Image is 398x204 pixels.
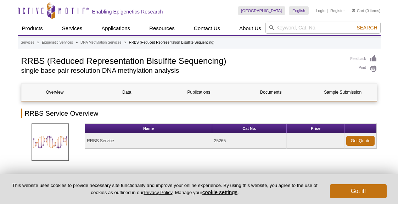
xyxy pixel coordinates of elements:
[354,24,379,31] button: Search
[289,6,309,15] a: English
[18,22,47,35] a: Products
[330,184,387,198] button: Got it!
[237,84,304,101] a: Documents
[190,22,224,35] a: Contact Us
[352,6,381,15] li: (0 items)
[166,84,232,101] a: Publications
[80,39,122,46] a: DNA Methylation Services
[235,22,265,35] a: About Us
[76,40,78,44] li: »
[22,84,88,101] a: Overview
[144,190,172,195] a: Privacy Policy
[58,22,87,35] a: Services
[21,55,343,66] h1: RRBS (Reduced Representation Bisulfite Sequencing)
[11,182,318,196] p: This website uses cookies to provide necessary site functionality and improve your online experie...
[97,22,134,35] a: Applications
[85,133,212,149] td: RRBS Service
[265,22,381,34] input: Keyword, Cat. No.
[330,8,345,13] a: Register
[21,109,377,118] h2: RRBS Service Overview
[327,6,329,15] li: |
[352,9,355,12] img: Your Cart
[238,6,286,15] a: [GEOGRAPHIC_DATA]
[287,124,344,133] th: Price
[309,84,376,101] a: Sample Submission
[351,55,377,63] a: Feedback
[21,67,343,74] h2: single base pair resolution DNA methylation analysis
[92,9,163,15] h2: Enabling Epigenetics Research
[32,123,69,161] img: Reduced Representation Bisulfite Sequencing (RRBS)
[352,8,364,13] a: Cart
[129,40,214,44] li: RRBS (Reduced Representation Bisulfite Sequencing)
[145,22,179,35] a: Resources
[85,124,212,133] th: Name
[94,84,160,101] a: Data
[37,40,39,44] li: »
[316,8,325,13] a: Login
[212,124,287,133] th: Cat No.
[351,65,377,72] a: Print
[21,39,34,46] a: Services
[42,39,73,46] a: Epigenetic Services
[124,40,126,44] li: »
[212,133,287,149] td: 25265
[202,189,237,195] button: cookie settings
[357,25,377,31] span: Search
